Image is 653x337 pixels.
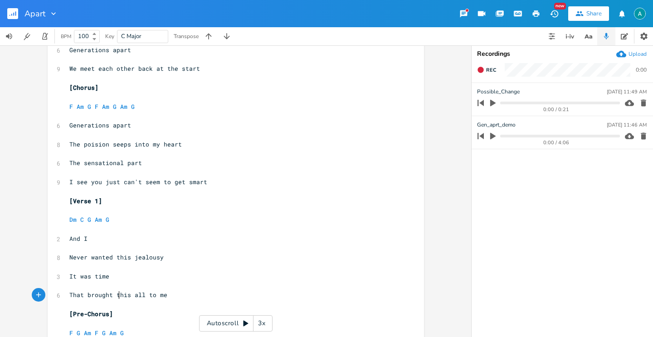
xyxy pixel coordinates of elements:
span: The poision seeps into my heart [69,140,182,148]
button: Share [568,6,609,21]
span: Gen_aprt_demo [477,121,516,129]
span: C [80,215,84,224]
span: G [77,329,80,337]
span: Am [95,215,102,224]
span: Generations apart [69,46,131,54]
span: F [69,329,73,337]
span: I see you just can't seem to get smart [69,178,207,186]
span: F [69,103,73,111]
span: Apart [24,10,45,18]
span: G [120,329,124,337]
span: G [106,215,109,224]
span: G [131,103,135,111]
span: Am [77,103,84,111]
div: 0:00 / 4:06 [493,140,620,145]
span: G [88,215,91,224]
span: Am [120,103,127,111]
div: Upload [629,50,647,58]
span: That brought this all to me [69,291,167,299]
div: Recordings [477,51,648,57]
span: Never wanted this jealousy [69,253,164,261]
div: Autoscroll [199,315,273,332]
span: F [95,329,98,337]
div: Share [586,10,602,18]
span: G [102,329,106,337]
div: 0:00 [636,67,647,73]
span: Am [109,329,117,337]
span: Dm [69,215,77,224]
div: Transpose [174,34,199,39]
span: [Chorus] [69,83,98,92]
span: And I [69,234,88,243]
span: G [113,103,117,111]
span: We meet each other back at the start [69,64,200,73]
span: F [95,103,98,111]
div: BPM [61,34,71,39]
span: Rec [486,67,496,73]
span: It was time [69,272,109,280]
span: Generations apart [69,121,131,129]
span: C Major [121,32,141,40]
div: [DATE] 11:49 AM [607,89,647,94]
div: 0:00 / 0:21 [493,107,620,112]
span: Am [102,103,109,111]
span: Am [84,329,91,337]
img: Alex [634,8,646,20]
div: 3x [253,315,270,332]
div: [DATE] 11:46 AM [607,122,647,127]
button: Upload [616,49,647,59]
span: [Pre-Chorus] [69,310,113,318]
span: The sensational part [69,159,142,167]
span: Possible_Change [477,88,520,96]
button: Rec [473,63,500,77]
button: New [545,5,563,22]
div: Key [105,34,114,39]
div: New [554,3,566,10]
span: G [88,103,91,111]
span: [Verse 1] [69,197,102,205]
